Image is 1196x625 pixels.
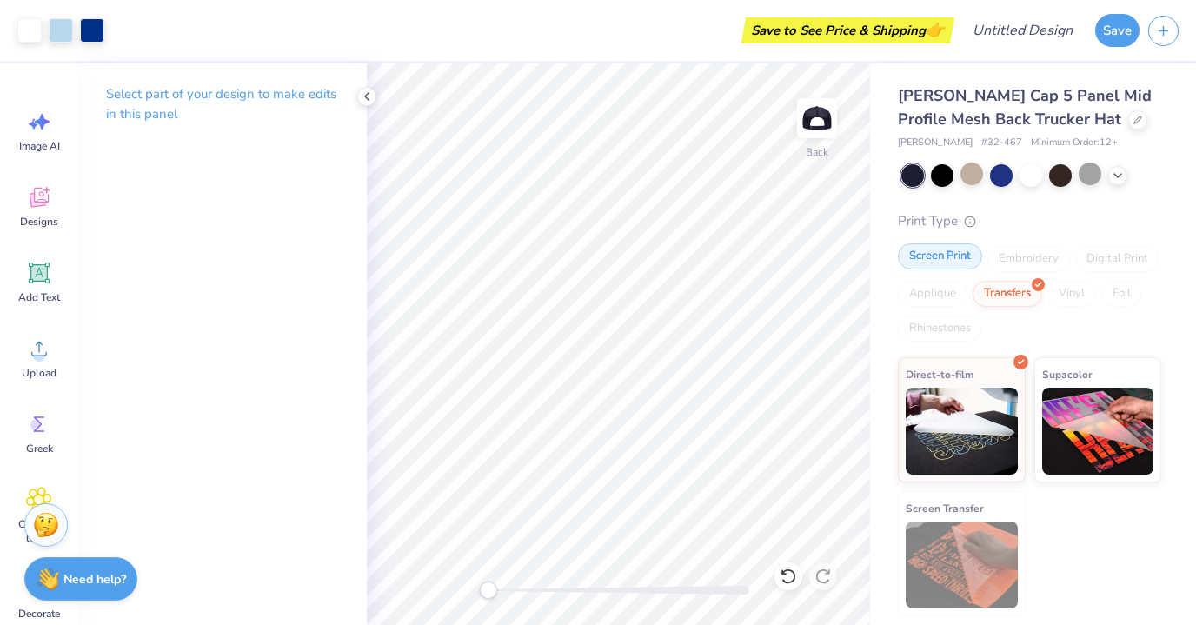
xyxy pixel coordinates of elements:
[19,139,60,153] span: Image AI
[906,365,974,383] span: Direct-to-film
[898,243,982,269] div: Screen Print
[926,19,945,40] span: 👉
[906,522,1018,608] img: Screen Transfer
[1031,136,1118,150] span: Minimum Order: 12 +
[746,17,950,43] div: Save to See Price & Shipping
[1042,365,1093,383] span: Supacolor
[18,290,60,304] span: Add Text
[1047,281,1096,307] div: Vinyl
[20,215,58,229] span: Designs
[906,388,1018,475] img: Direct-to-film
[22,366,56,380] span: Upload
[981,136,1022,150] span: # 32-467
[10,517,68,545] span: Clipart & logos
[898,211,1161,231] div: Print Type
[1101,281,1142,307] div: Foil
[18,607,60,621] span: Decorate
[1042,388,1154,475] img: Supacolor
[806,144,828,160] div: Back
[987,246,1070,272] div: Embroidery
[106,84,339,124] p: Select part of your design to make edits in this panel
[898,136,973,150] span: [PERSON_NAME]
[959,13,1086,48] input: Untitled Design
[906,499,984,517] span: Screen Transfer
[63,571,126,588] strong: Need help?
[480,582,497,599] div: Accessibility label
[898,316,982,342] div: Rhinestones
[898,85,1152,130] span: [PERSON_NAME] Cap 5 Panel Mid Profile Mesh Back Trucker Hat
[26,442,53,455] span: Greek
[898,281,967,307] div: Applique
[1095,14,1140,47] button: Save
[800,101,834,136] img: Back
[973,281,1042,307] div: Transfers
[1075,246,1159,272] div: Digital Print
